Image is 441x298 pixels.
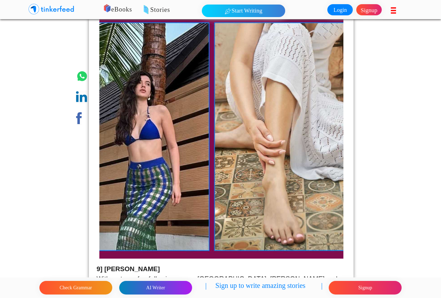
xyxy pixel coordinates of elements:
button: AI Writer [119,281,192,295]
button: Start Writing [202,5,285,17]
button: Signup [329,281,402,295]
p: | Sign up to write amazing stories | [205,280,322,295]
a: Signup [356,4,382,15]
p: eBooks [94,5,288,15]
p: With a strong fan following across [GEOGRAPHIC_DATA], [PERSON_NAME] ranks among the top 10 for be... [97,264,346,294]
a: Login [327,4,353,15]
img: whatsapp.png [76,70,88,82]
p: Stories [122,5,316,15]
button: Check Grammar [39,281,112,295]
strong: 9] [PERSON_NAME] [97,265,160,273]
